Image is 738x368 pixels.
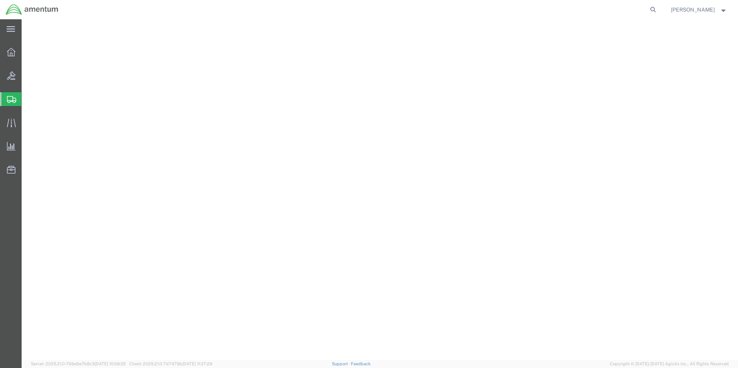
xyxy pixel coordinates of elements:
span: [DATE] 10:09:35 [95,361,126,366]
a: Feedback [351,361,371,366]
span: Server: 2025.21.0-769a9a7b8c3 [31,361,126,366]
a: Support [332,361,351,366]
span: Client: 2025.21.0-7d7479b [129,361,212,366]
span: Joel Salinas [671,5,715,14]
img: logo [5,4,59,15]
iframe: FS Legacy Container [22,19,738,360]
button: [PERSON_NAME] [670,5,728,14]
span: [DATE] 11:37:29 [182,361,212,366]
span: Copyright © [DATE]-[DATE] Agistix Inc., All Rights Reserved [610,361,729,367]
